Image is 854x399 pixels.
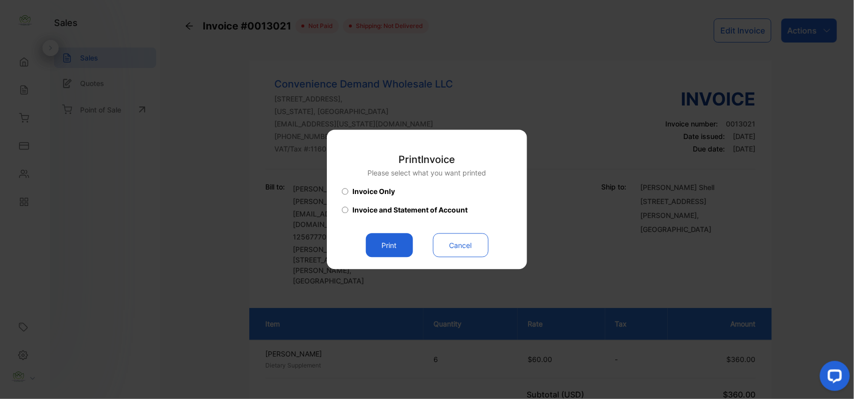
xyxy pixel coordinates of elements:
p: Please select what you want printed [368,168,487,178]
p: Print Invoice [368,152,487,167]
span: Invoice Only [352,186,395,197]
button: Print [366,233,413,257]
button: Cancel [433,233,489,257]
span: Invoice and Statement of Account [352,205,468,215]
iframe: LiveChat chat widget [812,357,854,399]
